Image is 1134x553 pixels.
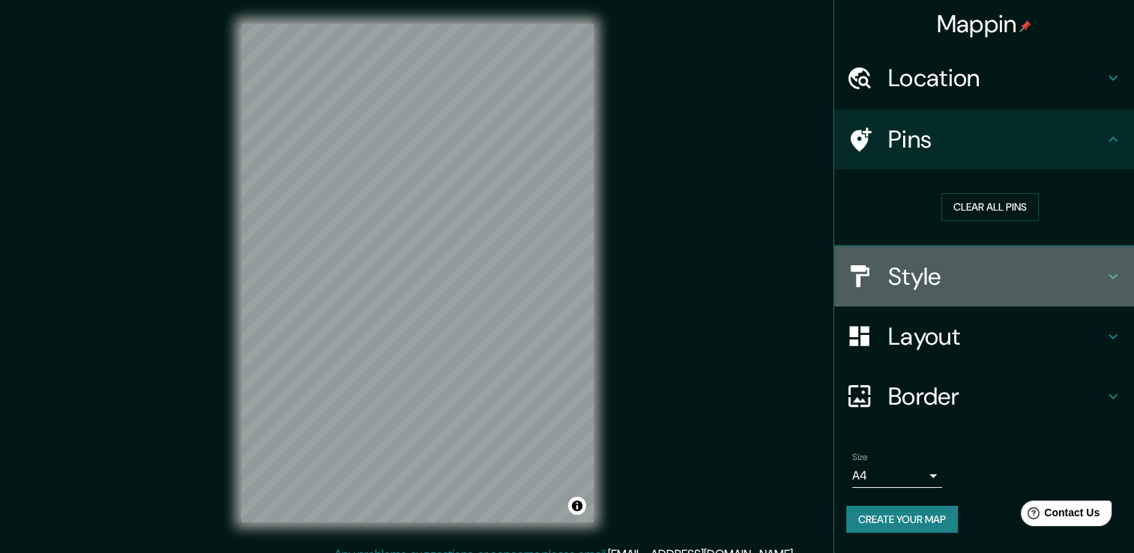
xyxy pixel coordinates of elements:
button: Clear all pins [941,193,1039,221]
div: Style [834,247,1134,306]
div: Location [834,48,1134,108]
h4: Layout [888,321,1104,351]
h4: Style [888,262,1104,291]
h4: Location [888,63,1104,93]
h4: Pins [888,124,1104,154]
button: Create your map [846,506,958,534]
h4: Border [888,381,1104,411]
button: Toggle attribution [568,497,586,515]
iframe: Help widget launcher [1001,495,1118,537]
img: pin-icon.png [1019,20,1031,32]
h4: Mappin [937,9,1032,39]
label: Size [852,450,868,463]
div: Layout [834,306,1134,366]
div: A4 [852,464,942,488]
canvas: Map [241,24,594,522]
div: Border [834,366,1134,426]
div: Pins [834,109,1134,169]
